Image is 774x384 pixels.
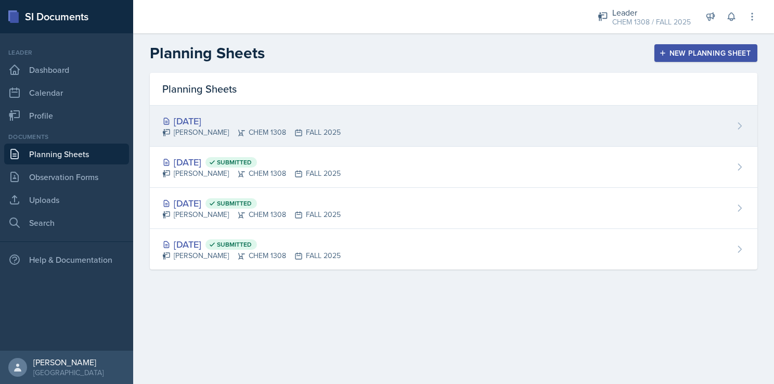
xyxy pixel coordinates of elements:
[150,147,757,188] a: [DATE] Submitted [PERSON_NAME]CHEM 1308FALL 2025
[4,189,129,210] a: Uploads
[661,49,751,57] div: New Planning Sheet
[4,249,129,270] div: Help & Documentation
[33,357,104,367] div: [PERSON_NAME]
[162,127,341,138] div: [PERSON_NAME] CHEM 1308 FALL 2025
[4,132,129,142] div: Documents
[150,106,757,147] a: [DATE] [PERSON_NAME]CHEM 1308FALL 2025
[162,155,341,169] div: [DATE]
[150,73,757,106] div: Planning Sheets
[4,48,129,57] div: Leader
[162,209,341,220] div: [PERSON_NAME] CHEM 1308 FALL 2025
[150,229,757,270] a: [DATE] Submitted [PERSON_NAME]CHEM 1308FALL 2025
[162,237,341,251] div: [DATE]
[162,250,341,261] div: [PERSON_NAME] CHEM 1308 FALL 2025
[162,114,341,128] div: [DATE]
[150,188,757,229] a: [DATE] Submitted [PERSON_NAME]CHEM 1308FALL 2025
[654,44,757,62] button: New Planning Sheet
[150,44,265,62] h2: Planning Sheets
[4,212,129,233] a: Search
[4,144,129,164] a: Planning Sheets
[612,17,691,28] div: CHEM 1308 / FALL 2025
[217,240,252,249] span: Submitted
[4,105,129,126] a: Profile
[4,82,129,103] a: Calendar
[4,167,129,187] a: Observation Forms
[612,6,691,19] div: Leader
[217,199,252,208] span: Submitted
[162,196,341,210] div: [DATE]
[33,367,104,378] div: [GEOGRAPHIC_DATA]
[4,59,129,80] a: Dashboard
[162,168,341,179] div: [PERSON_NAME] CHEM 1308 FALL 2025
[217,158,252,167] span: Submitted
